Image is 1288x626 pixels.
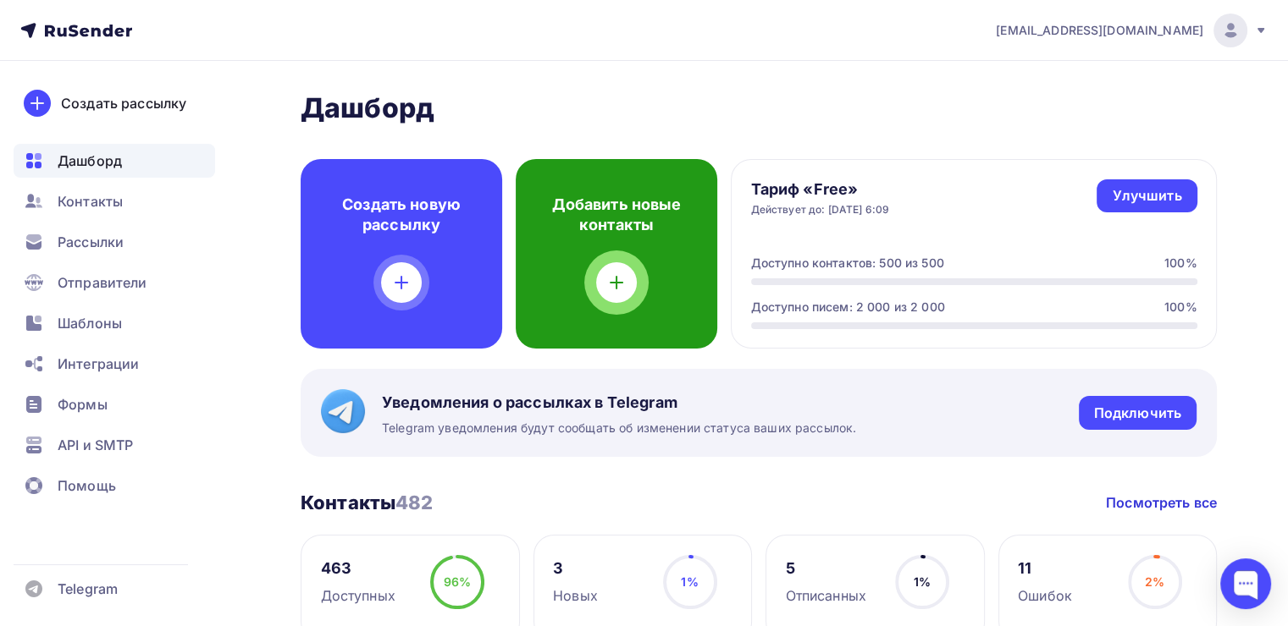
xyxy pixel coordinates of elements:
[58,579,118,599] span: Telegram
[321,585,395,606] div: Доступных
[14,184,215,218] a: Контакты
[553,558,598,579] div: 3
[1164,255,1197,272] div: 100%
[14,387,215,421] a: Формы
[395,491,433,513] span: 482
[914,574,931,589] span: 1%
[1106,492,1217,513] a: Посмотреть все
[58,191,123,211] span: Контакты
[751,299,945,316] div: Доступно писем: 2 000 из 2 000
[14,306,215,340] a: Шаблоны
[58,232,124,252] span: Рассылки
[751,179,890,200] h4: Тариф «Free»
[58,313,122,333] span: Шаблоны
[301,491,434,514] h3: Контакты
[58,151,122,171] span: Дашборд
[382,393,856,413] span: Уведомления о рассылках в Telegram
[301,91,1217,125] h2: Дашборд
[321,558,395,579] div: 463
[58,272,147,293] span: Отправители
[61,93,186,113] div: Создать рассылку
[786,558,866,579] div: 5
[1112,186,1181,206] div: Улучшить
[1018,558,1072,579] div: 11
[553,585,598,606] div: Новых
[751,203,890,217] div: Действует до: [DATE] 6:09
[751,255,944,272] div: Доступно контактов: 500 из 500
[1018,585,1072,606] div: Ошибок
[996,14,1268,47] a: [EMAIL_ADDRESS][DOMAIN_NAME]
[58,394,108,415] span: Формы
[14,225,215,259] a: Рассылки
[58,354,139,374] span: Интеграции
[681,574,698,589] span: 1%
[58,475,116,496] span: Помощь
[444,574,471,589] span: 96%
[328,195,475,235] h4: Создать новую рассылку
[382,420,856,437] span: Telegram уведомления будут сообщать об изменении статуса ваших рассылок.
[1164,299,1197,316] div: 100%
[543,195,690,235] h4: Добавить новые контакты
[58,435,133,455] span: API и SMTP
[1145,574,1164,589] span: 2%
[786,585,866,606] div: Отписанных
[1094,404,1181,423] div: Подключить
[14,266,215,299] a: Отправители
[14,144,215,178] a: Дашборд
[996,22,1203,39] span: [EMAIL_ADDRESS][DOMAIN_NAME]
